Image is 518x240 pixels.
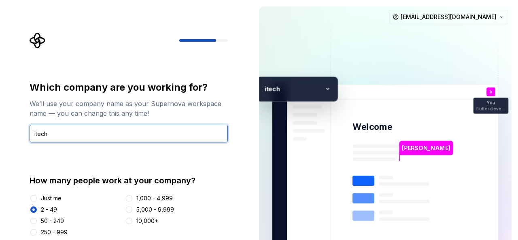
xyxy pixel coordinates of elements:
button: [EMAIL_ADDRESS][DOMAIN_NAME] [389,10,508,24]
p: [PERSON_NAME] [407,221,453,231]
p: k [490,90,492,94]
span: [EMAIL_ADDRESS][DOMAIN_NAME] [401,13,497,21]
p: flutter developer [476,106,505,111]
div: 2 - 49 [41,206,57,214]
div: 5,000 - 9,999 [136,206,174,214]
div: 1,000 - 4,999 [136,194,173,202]
div: Just me [41,194,62,202]
p: tech [266,84,321,94]
p: You [487,101,495,105]
div: 250 - 999 [41,228,68,236]
div: How many people work at your company? [30,175,228,186]
div: Which company are you working for? [30,81,228,94]
div: 50 - 249 [41,217,64,225]
div: 10,000+ [136,217,158,225]
p: [PERSON_NAME] [402,144,450,153]
p: Welcome [352,121,392,133]
svg: Supernova Logo [30,32,46,49]
div: We’ll use your company name as your Supernova workspace name — you can change this any time! [30,99,228,118]
p: i [260,84,266,94]
input: Company name [30,125,228,142]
